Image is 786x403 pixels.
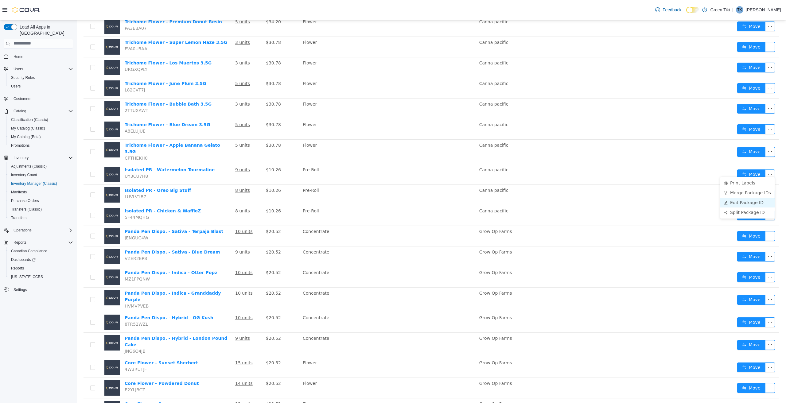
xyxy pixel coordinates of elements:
[660,83,689,93] button: icon: swapMove
[48,381,99,386] a: Core Flower - Papaya
[11,143,30,148] span: Promotions
[224,99,400,119] td: Flower
[6,124,76,133] button: My Catalog (Classic)
[9,247,73,255] span: Canadian Compliance
[660,104,689,114] button: icon: swapMove
[48,102,133,107] a: Trichome Flower - Blue Dream 3.5G
[28,146,43,162] img: Isolated PR - Watermelon Tourmaline placeholder
[14,67,23,72] span: Users
[11,53,73,60] span: Home
[158,102,173,107] u: 5 units
[158,270,176,275] u: 10 units
[48,347,70,351] span: 4W3RUTJF
[9,133,43,141] a: My Catalog (Beta)
[11,190,27,195] span: Manifests
[11,274,43,279] span: [US_STATE] CCRS
[189,295,204,300] span: $20.52
[403,122,432,127] span: Canna pacific
[9,265,73,272] span: Reports
[11,117,48,122] span: Classification (Classic)
[48,188,124,193] a: Isolated PR - Chicken & WaffleZ
[9,206,73,213] span: Transfers (Classic)
[48,270,144,282] a: Panda Pen Dispo. - Indica - Granddaddy Purple
[9,180,60,187] a: Inventory Manager (Classic)
[660,42,689,52] button: icon: swapMove
[158,295,176,300] u: 10 units
[48,250,140,255] a: Panda Pen Dispo. - Indica - Otter Popz
[189,316,204,320] span: $20.52
[6,196,76,205] button: Purchase Orders
[189,122,204,127] span: $30.78
[660,275,689,285] button: icon: swapMove
[48,361,122,366] a: Core Flower - Powdered Donut
[6,255,76,264] a: Dashboards
[1,94,76,103] button: Customers
[746,6,781,14] p: [PERSON_NAME]
[9,256,38,263] a: Dashboards
[48,215,72,220] span: JENGUC4W
[48,20,150,25] a: Trichome Flower - Super Lemon Haze 3.5G
[48,301,71,306] span: 8TR52WZL
[48,67,68,72] span: L82CVT7J
[48,122,143,134] a: Trichome Flower - Apple Banana Gelato 3.5G
[158,188,173,193] u: 8 units
[9,125,48,132] a: My Catalog (Classic)
[688,231,698,241] button: icon: ellipsis
[1,153,76,162] button: Inventory
[688,42,698,52] button: icon: ellipsis
[688,320,698,330] button: icon: ellipsis
[189,147,204,152] span: $10.26
[9,133,73,141] span: My Catalog (Beta)
[653,4,684,16] a: Feedback
[9,83,23,90] a: Users
[403,250,435,255] span: Grow Op Farms
[403,81,432,86] span: Canna pacific
[48,328,69,333] span: JNG6Q4JB
[11,53,26,60] a: Home
[48,47,71,52] span: URGXQPLY
[688,342,698,352] button: icon: ellipsis
[28,60,43,76] img: Trichome Flower - June Plum 3.5G placeholder
[189,361,204,366] span: $20.52
[6,264,76,273] button: Reports
[403,102,432,107] span: Canna pacific
[189,270,204,275] span: $20.52
[224,58,400,78] td: Flower
[9,180,73,187] span: Inventory Manager (Classic)
[224,226,400,247] td: Concentrate
[737,6,742,14] span: TK
[158,20,173,25] u: 3 units
[11,154,31,161] button: Inventory
[11,239,73,246] span: Reports
[9,171,40,179] a: Inventory Count
[224,17,400,37] td: Flower
[48,147,138,152] a: Isolated PR - Watermelon Tourmaline
[48,135,71,140] span: CPTHEKH0
[6,273,76,281] button: [US_STATE] CCRS
[224,358,400,378] td: Flower
[9,214,29,222] a: Transfers
[11,75,35,80] span: Security Roles
[48,367,68,372] span: E2YLJBCZ
[660,22,689,32] button: icon: swapMove
[1,107,76,115] button: Catalog
[28,19,43,34] img: Trichome Flower - Super Lemon Haze 3.5G placeholder
[688,275,698,285] button: icon: ellipsis
[11,95,34,103] a: Customers
[9,116,51,123] a: Classification (Classic)
[11,154,73,161] span: Inventory
[189,61,204,66] span: $30.78
[644,158,698,168] li: Print Labels
[663,7,681,13] span: Feedback
[644,187,698,197] li: Split Package ID
[28,315,43,330] img: Panda Pen Dispo. - Hybrid - London Pound Cake placeholder
[48,88,72,93] span: 2TTUXAWT
[403,361,435,366] span: Grow Op Farms
[9,83,73,90] span: Users
[11,286,29,293] a: Settings
[688,297,698,307] button: icon: ellipsis
[224,337,400,358] td: Flower
[403,381,435,386] span: Grow Op Farms
[224,267,400,292] td: Concentrate
[158,316,173,320] u: 9 units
